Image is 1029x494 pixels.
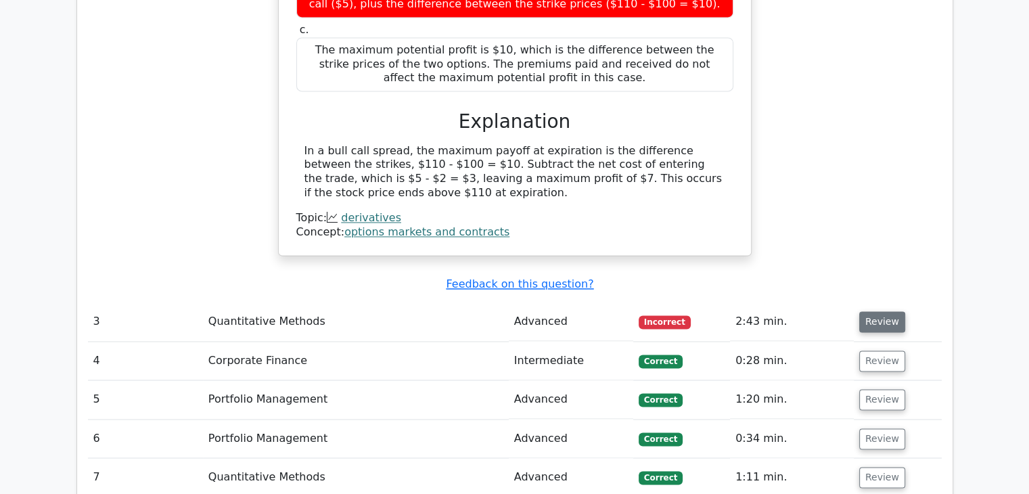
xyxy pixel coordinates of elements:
a: Feedback on this question? [446,277,593,290]
td: 3 [88,302,203,341]
div: In a bull call spread, the maximum payoff at expiration is the difference between the strikes, $1... [304,144,725,200]
td: 1:20 min. [730,380,854,419]
span: Correct [639,432,683,446]
td: 0:28 min. [730,342,854,380]
div: Topic: [296,211,733,225]
td: Advanced [509,302,633,341]
span: Incorrect [639,315,691,329]
td: 4 [88,342,203,380]
td: 6 [88,420,203,458]
button: Review [859,389,905,410]
span: Correct [639,471,683,485]
span: Correct [639,393,683,407]
span: c. [300,23,309,36]
div: The maximum potential profit is $10, which is the difference between the strike prices of the two... [296,37,733,91]
td: Advanced [509,420,633,458]
button: Review [859,428,905,449]
h3: Explanation [304,110,725,133]
td: Portfolio Management [203,380,509,419]
td: Corporate Finance [203,342,509,380]
td: Quantitative Methods [203,302,509,341]
td: Intermediate [509,342,633,380]
td: 2:43 min. [730,302,854,341]
td: 0:34 min. [730,420,854,458]
button: Review [859,311,905,332]
button: Review [859,467,905,488]
div: Concept: [296,225,733,240]
td: Advanced [509,380,633,419]
a: options markets and contracts [344,225,509,238]
td: 5 [88,380,203,419]
a: derivatives [341,211,401,224]
button: Review [859,351,905,372]
td: Portfolio Management [203,420,509,458]
span: Correct [639,355,683,368]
